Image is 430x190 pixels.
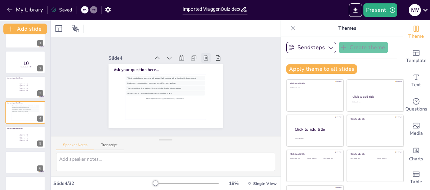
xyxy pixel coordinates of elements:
button: Apply theme to all slides [286,64,357,74]
div: Click to add text [352,101,397,103]
div: Click to add text [290,158,306,159]
span: Ask your question here... [7,127,23,129]
span: [GEOGRAPHIC_DATA] [20,88,39,89]
button: Transcript [94,143,124,150]
div: This is how individual responses will appear. Each response will be displayed in its own block. [12,105,39,107]
div: M v [409,4,421,16]
div: 6 [37,165,43,171]
span: Zwolle [20,87,39,88]
div: Participants can submit text responses up to 200 characters long. [12,107,39,108]
input: Insert title [183,4,240,14]
div: More responses will appear here during the session... [126,96,205,100]
button: Export to PowerPoint [349,3,362,17]
span: Media [410,130,423,137]
div: Click to add text [290,87,339,89]
div: Slide 4 / 32 [53,180,154,187]
span: [GEOGRAPHIC_DATA] [20,140,39,141]
div: You can enable voting to let participants vote for their favorite responses. [12,109,39,110]
div: All responses will be stacked vertically in chronological order. [126,91,205,95]
span: [GEOGRAPHIC_DATA] [20,135,39,136]
div: This is how individual responses will appear. Each response will be displayed in its own block. [126,76,205,81]
span: [GEOGRAPHIC_DATA] [20,133,39,134]
span: Ask your question here... [7,102,23,104]
div: Click to add title [295,126,338,132]
p: Themes [298,20,396,36]
div: Click to add text [377,158,398,159]
span: [GEOGRAPHIC_DATA] [20,138,39,139]
div: 4 [5,101,45,123]
div: Click to add text [324,158,339,159]
span: Position [71,25,79,33]
span: Single View [253,181,277,186]
div: 2 [37,65,43,71]
div: Slide 4 [109,55,150,61]
div: Participants can submit text responses up to 200 characters long. [126,81,205,86]
span: Ask your question here... [7,77,23,79]
div: 1 [5,26,45,48]
button: My Library [5,4,46,15]
div: Add charts and graphs [403,141,430,166]
div: Add ready made slides [403,44,430,69]
div: 4 [37,116,43,122]
div: 3 [37,90,43,96]
div: Layout [53,23,64,34]
button: Sendsteps [286,42,336,53]
div: 3 [5,76,45,98]
span: Template [406,57,427,64]
div: Click to add title [290,82,339,85]
div: More responses will appear here during the session... [12,112,39,114]
div: 1 [37,40,43,46]
span: Questions [405,105,427,113]
div: 5 [37,140,43,147]
div: Click to add title [351,153,399,155]
span: Table [410,178,422,186]
button: Add slide [3,24,47,34]
span: [GEOGRAPHIC_DATA] [20,90,39,91]
div: Add images, graphics, shapes or video [403,117,430,141]
div: Click to add text [351,158,372,159]
div: All responses will be stacked vertically in chronological order. [12,110,39,112]
span: Ask your question here... [114,67,159,72]
span: [GEOGRAPHIC_DATA] [20,85,39,86]
div: Get real-time input from your audience [403,93,430,117]
span: Zwolle [20,137,39,138]
button: Present [363,3,397,17]
div: Add a table [403,166,430,190]
div: Change the overall theme [403,20,430,44]
span: Theme [408,33,424,40]
div: Click to add title [353,95,398,99]
span: Charts [409,155,423,163]
div: Click to add title [290,153,339,155]
button: M v [409,3,421,17]
div: 6 [5,151,45,173]
div: Add text boxes [403,69,430,93]
button: Create theme [339,42,388,53]
div: Click to add body [295,137,337,139]
span: Countdown - title [21,66,32,68]
button: Speaker Notes [56,143,94,150]
div: Click to add title [351,118,399,120]
div: Saved [51,7,72,13]
div: 18 % [225,180,242,187]
div: You can enable voting to let participants vote for their favorite responses. [126,86,205,91]
span: 10 [23,60,29,67]
div: Click to add text [307,158,322,159]
span: Text [411,81,421,89]
div: 5 [5,126,45,149]
span: [GEOGRAPHIC_DATA] [20,83,39,84]
div: 2 [5,51,45,73]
